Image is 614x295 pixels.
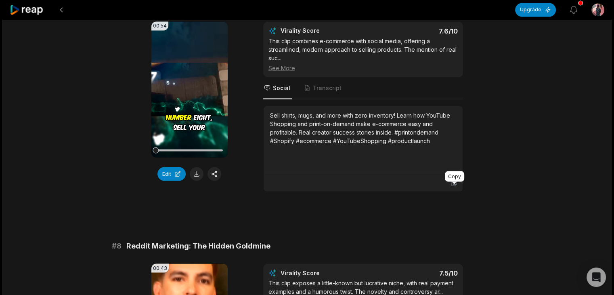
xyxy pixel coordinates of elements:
[371,269,458,277] div: 7.5 /10
[151,21,228,157] video: Your browser does not support mp4 format.
[281,27,367,35] div: Virality Score
[268,63,458,72] div: See More
[313,84,342,92] span: Transcript
[112,240,122,251] span: # 8
[270,111,456,145] div: Sell shirts, mugs, and more with zero inventory! Learn how YouTube Shopping and print-on-demand m...
[126,240,270,251] span: Reddit Marketing: The Hidden Goldmine
[515,3,556,17] button: Upgrade
[587,268,606,287] div: Open Intercom Messenger
[263,77,463,99] nav: Tabs
[268,36,458,72] div: This clip combines e-commerce with social media, offering a streamlined, modern approach to selli...
[157,167,186,181] button: Edit
[371,27,458,35] div: 7.6 /10
[445,171,464,181] div: Copy
[273,84,290,92] span: Social
[281,269,367,277] div: Virality Score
